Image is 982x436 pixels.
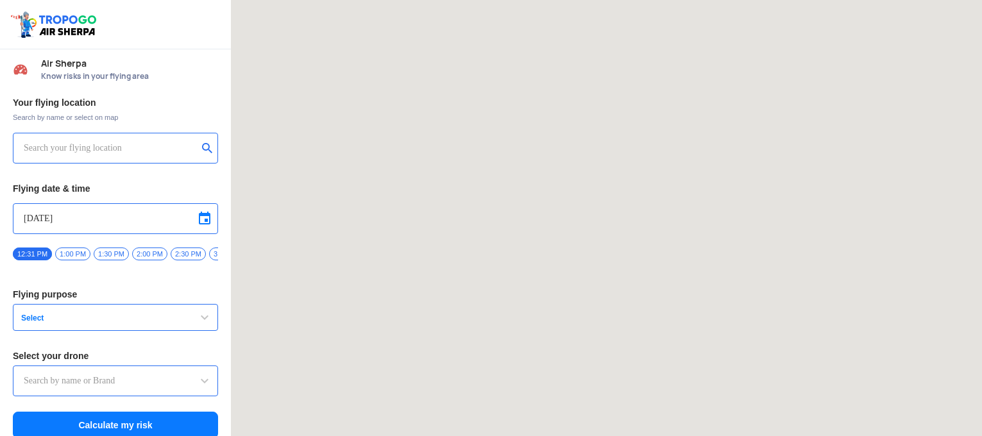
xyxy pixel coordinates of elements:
[41,58,218,69] span: Air Sherpa
[10,10,101,39] img: ic_tgdronemaps.svg
[132,247,167,260] span: 2:00 PM
[41,71,218,81] span: Know risks in your flying area
[24,211,207,226] input: Select Date
[13,290,218,299] h3: Flying purpose
[209,247,244,260] span: 3:00 PM
[94,247,129,260] span: 1:30 PM
[13,184,218,193] h3: Flying date & time
[24,373,207,389] input: Search by name or Brand
[16,313,176,323] span: Select
[171,247,206,260] span: 2:30 PM
[13,112,218,122] span: Search by name or select on map
[55,247,90,260] span: 1:00 PM
[13,351,218,360] h3: Select your drone
[13,304,218,331] button: Select
[13,98,218,107] h3: Your flying location
[13,62,28,77] img: Risk Scores
[24,140,198,156] input: Search your flying location
[13,247,52,260] span: 12:31 PM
